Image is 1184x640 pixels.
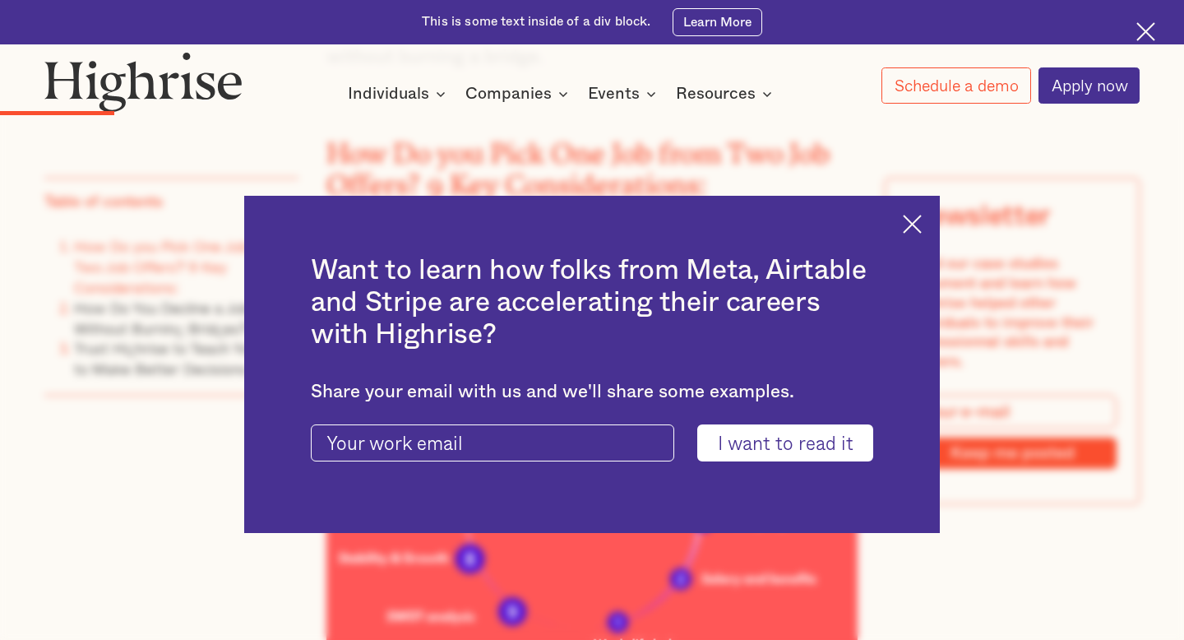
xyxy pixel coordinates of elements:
a: Schedule a demo [881,67,1030,104]
input: Your work email [311,424,674,461]
div: Share your email with us and we'll share some examples. [311,381,873,403]
a: Learn More [673,8,761,37]
img: Cross icon [1136,22,1155,41]
div: Companies [465,84,573,104]
img: Highrise logo [44,52,243,112]
div: Individuals [348,84,451,104]
div: Individuals [348,84,429,104]
div: Companies [465,84,552,104]
form: current-ascender-blog-article-modal-form [311,424,873,461]
div: Events [588,84,661,104]
input: I want to read it [697,424,873,461]
img: Cross icon [903,215,922,234]
div: Resources [676,84,756,104]
div: This is some text inside of a div block. [422,13,650,30]
div: Events [588,84,640,104]
h2: Want to learn how folks from Meta, Airtable and Stripe are accelerating their careers with Highrise? [311,255,873,351]
a: Apply now [1038,67,1140,104]
div: Resources [676,84,777,104]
